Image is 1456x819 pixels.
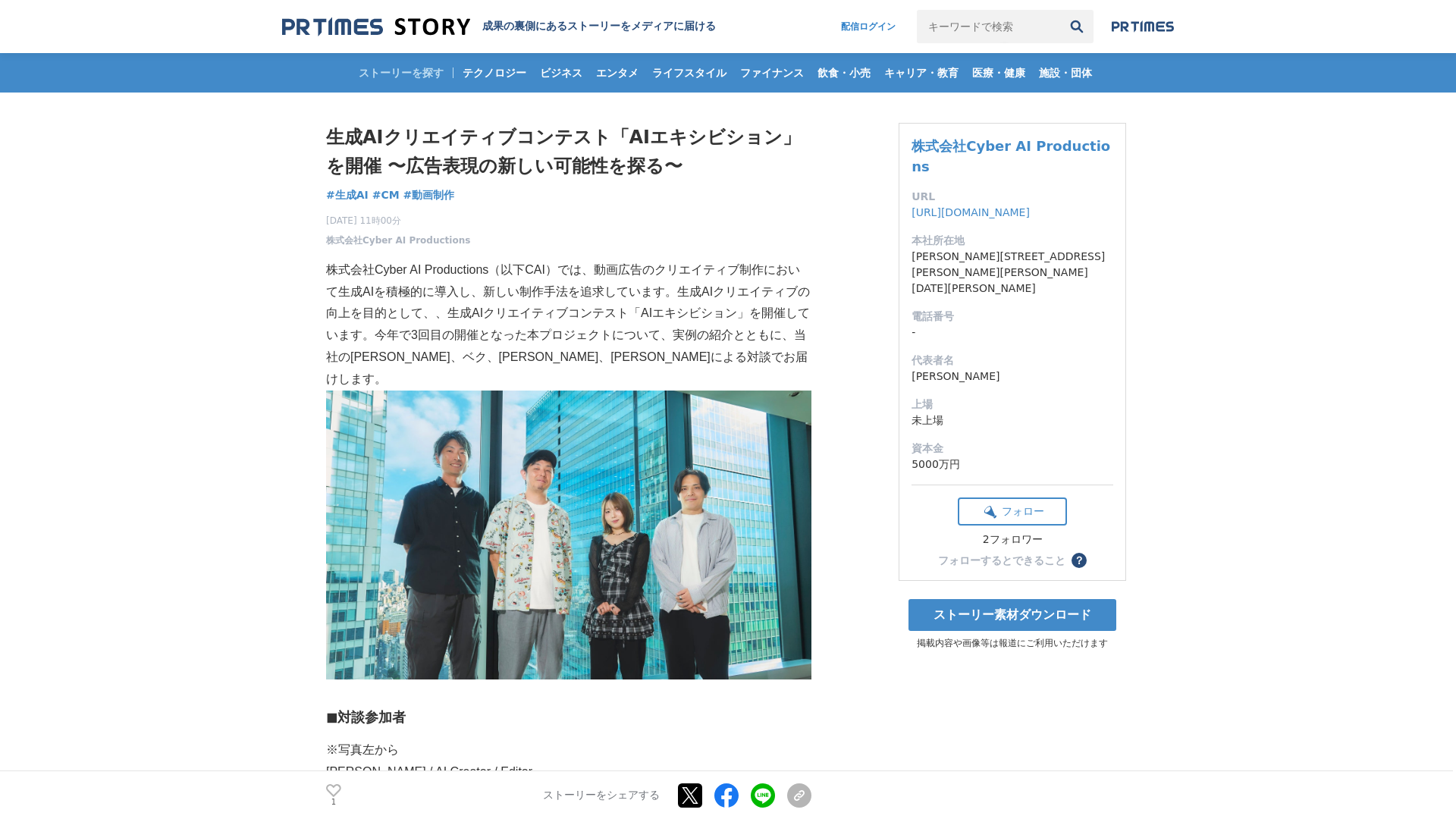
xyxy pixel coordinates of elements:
a: 株式会社Cyber AI Productions [912,138,1110,174]
a: キャリア・教育 [878,53,965,93]
span: #CM [372,188,400,202]
a: 成果の裏側にあるストーリーをメディアに届ける 成果の裏側にあるストーリーをメディアに届ける [282,17,716,37]
span: ファイナンス [734,66,810,80]
dt: 資本金 [912,441,1113,457]
dd: 5000万円 [912,457,1113,472]
span: エンタメ [590,66,645,80]
span: 飲食・小売 [811,66,877,80]
dt: 本社所在地 [912,233,1113,249]
a: エンタメ [590,53,645,93]
a: 飲食・小売 [811,53,877,93]
a: 株式会社Cyber AI Productions [326,234,470,247]
p: 掲載内容や画像等は報道にご利用いただけます [899,637,1126,650]
img: prtimes [1112,20,1174,33]
span: ？ [1074,555,1084,566]
dt: 代表者名 [912,353,1113,369]
button: フォロー [958,497,1067,526]
span: 施設・団体 [1033,66,1098,80]
dd: [PERSON_NAME] [912,369,1113,384]
img: thumbnail_a8bf7e80-871d-11f0-9b01-47743b3a16a4.jpg [326,391,811,680]
dt: 上場 [912,397,1113,413]
span: #動画制作 [403,188,454,202]
a: 配信ログイン [826,10,911,43]
dd: [PERSON_NAME][STREET_ADDRESS][PERSON_NAME][PERSON_NAME][DATE][PERSON_NAME] [912,249,1113,297]
button: ？ [1072,553,1087,568]
img: 成果の裏側にあるストーリーをメディアに届ける [282,17,470,37]
div: フォローするとできること [938,555,1065,566]
p: 株式会社Cyber AI Productions（以下CAI）では、動画広告のクリエイティブ制作において生成AIを積極的に導入し、新しい制作手法を追求しています。生成AIクリエイティブの向上を目... [326,259,811,391]
a: ストーリー素材ダウンロード [908,599,1116,631]
h2: 成果の裏側にあるストーリーをメディアに届ける [482,20,716,33]
span: ビジネス [534,66,588,80]
dt: 電話番号 [912,309,1113,325]
a: 医療・健康 [966,53,1031,93]
button: 検索 [1060,10,1094,43]
a: ライフスタイル [646,53,733,93]
dt: URL [912,189,1113,205]
p: [PERSON_NAME] / AI Creator / Editor [326,761,811,783]
a: 施設・団体 [1033,53,1098,93]
span: キャリア・教育 [878,66,965,80]
a: #動画制作 [403,187,454,203]
a: #生成AI [326,187,369,203]
span: #生成AI [326,188,369,202]
p: ストーリーをシェアする [543,789,660,802]
a: ビジネス [534,53,588,93]
a: #CM [372,187,400,203]
div: 2フォロワー [958,533,1067,547]
span: テクノロジー [457,66,532,80]
span: 医療・健康 [966,66,1031,80]
a: テクノロジー [457,53,532,93]
span: [DATE] 11時00分 [326,214,470,227]
a: ファイナンス [734,53,810,93]
dd: - [912,325,1113,340]
a: [URL][DOMAIN_NAME] [912,206,1030,218]
h3: ◼︎対談参加者 [326,707,811,729]
h1: 生成AIクリエイティブコンテスト「AIエキシビション」を開催 〜広告表現の新しい可能性を探る〜 [326,123,811,181]
dd: 未上場 [912,413,1113,428]
p: 1 [326,799,341,806]
span: ライフスタイル [646,66,733,80]
p: ※写真左から [326,739,811,761]
input: キーワードで検索 [917,10,1060,43]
